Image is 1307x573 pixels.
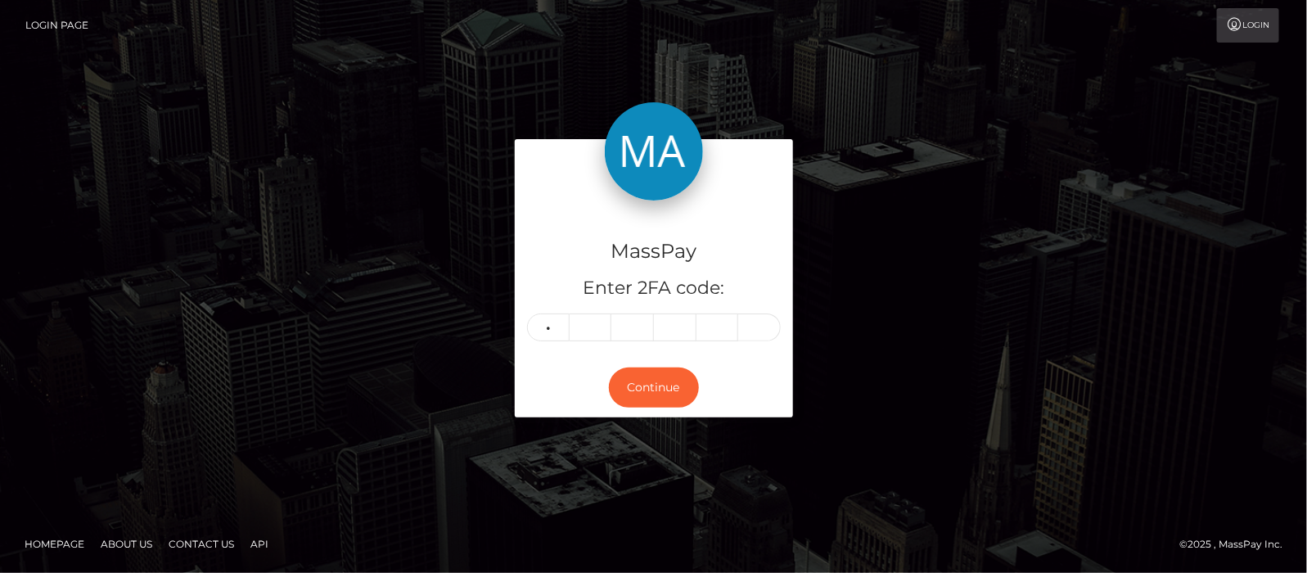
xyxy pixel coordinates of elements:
h4: MassPay [527,237,781,266]
h5: Enter 2FA code: [527,276,781,301]
a: Contact Us [162,531,241,557]
a: API [244,531,275,557]
a: About Us [94,531,159,557]
button: Continue [609,368,699,408]
img: MassPay [605,102,703,201]
a: Homepage [18,531,91,557]
a: Login [1217,8,1279,43]
div: © 2025 , MassPay Inc. [1179,535,1295,553]
a: Login Page [25,8,88,43]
